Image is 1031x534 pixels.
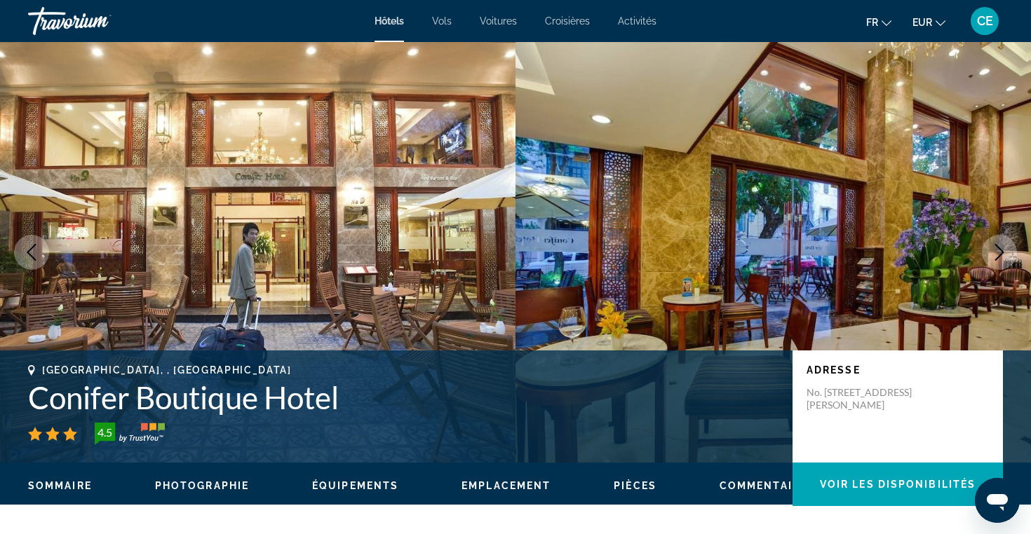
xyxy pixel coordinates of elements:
[966,6,1003,36] button: User Menu
[820,479,976,490] span: Voir les disponibilités
[42,364,292,376] span: [GEOGRAPHIC_DATA], , [GEOGRAPHIC_DATA]
[807,386,919,411] p: No. [STREET_ADDRESS][PERSON_NAME]
[866,12,891,32] button: Change language
[807,364,989,376] p: Adresse
[28,3,168,39] a: Travorium
[982,235,1017,270] button: Next image
[28,379,779,416] h1: Conifer Boutique Hotel
[618,15,656,27] a: Activités
[977,14,993,28] span: CE
[614,479,656,492] button: Pièces
[480,15,517,27] a: Voitures
[866,17,878,28] span: fr
[95,423,165,445] img: trustyou-badge-hor.svg
[375,15,404,27] a: Hôtels
[28,479,92,492] button: Sommaire
[975,478,1020,523] iframe: Bouton de lancement de la fenêtre de messagerie
[312,479,398,492] button: Équipements
[155,479,249,492] button: Photographie
[461,479,551,492] button: Emplacement
[793,463,1003,506] button: Voir les disponibilités
[912,17,932,28] span: EUR
[14,235,49,270] button: Previous image
[545,15,590,27] a: Croisières
[432,15,452,27] a: Vols
[912,12,945,32] button: Change currency
[720,479,815,492] button: Commentaires
[90,424,119,441] div: 4.5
